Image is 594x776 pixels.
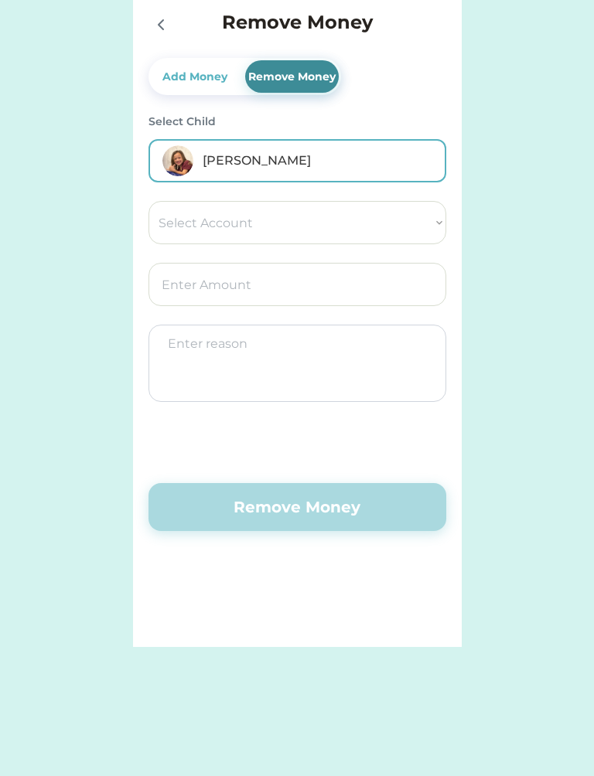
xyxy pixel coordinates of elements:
[148,483,446,531] button: Remove Money
[245,69,339,85] div: Remove Money
[148,263,446,306] input: Enter Amount
[148,114,446,130] div: Select Child
[222,9,373,36] h4: Remove Money
[162,145,193,176] img: https%3A%2F%2F1dfc823d71cc564f25c7cc035732a2d8.cdn.bubble.io%2Ff1669834570219x871261555227088600%...
[159,69,230,85] div: Add Money
[203,151,432,170] div: [PERSON_NAME]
